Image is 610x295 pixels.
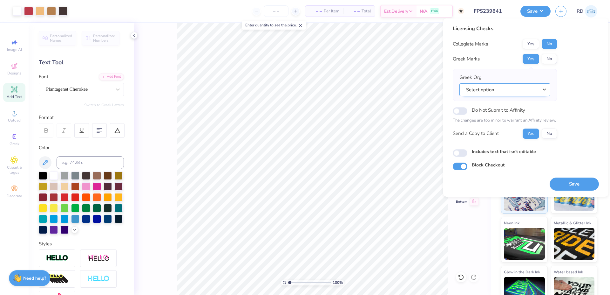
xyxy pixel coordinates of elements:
span: Designs [7,71,21,76]
div: Color [39,144,124,151]
button: No [542,54,557,64]
span: 100 % [333,280,343,285]
input: e.g. 7428 c [57,156,124,169]
div: Greek Marks [453,55,480,63]
div: Send a Copy to Client [453,130,499,137]
span: Greek [10,141,19,146]
label: Do Not Submit to Affinity [472,106,525,114]
img: Rommel Del Rosario [585,5,597,18]
button: Yes [523,54,539,64]
span: Metallic & Glitter Ink [554,220,591,226]
input: – – [264,5,288,17]
span: Upload [8,118,21,123]
span: Total [362,8,371,15]
span: Decorate [7,193,22,199]
img: Neon Ink [504,228,545,260]
span: Water based Ink [554,269,583,275]
span: – – [309,8,322,15]
div: Add Font [99,73,124,81]
span: Personalized Numbers [93,34,116,43]
span: – – [347,8,360,15]
div: Collegiate Marks [453,40,488,48]
span: Bottom [456,200,467,204]
button: Save [520,6,551,17]
button: Yes [523,39,539,49]
label: Includes text that isn't editable [472,148,536,155]
input: Untitled Design [469,5,516,18]
button: Yes [523,129,539,139]
div: Styles [39,240,124,248]
div: Licensing Checks [453,25,557,32]
button: No [542,39,557,49]
span: N/A [420,8,427,15]
label: Font [39,73,48,81]
img: Metallic & Glitter Ink [554,228,595,260]
span: Image AI [7,47,22,52]
p: The changes are too minor to warrant an Affinity review. [453,117,557,124]
div: Text Tool [39,58,124,67]
div: Enter quantity to see the price. [242,21,306,30]
div: Format [39,114,125,121]
button: No [542,129,557,139]
span: Glow in the Dark Ink [504,269,540,275]
strong: Need help? [23,275,46,281]
img: Stroke [46,255,68,262]
span: FREE [431,9,438,13]
label: Block Checkout [472,162,505,168]
span: Est. Delivery [384,8,408,15]
button: Select option [459,83,550,96]
button: Switch to Greek Letters [84,102,124,108]
img: 3d Illusion [46,274,68,284]
span: Per Item [324,8,339,15]
span: Personalized Names [50,34,72,43]
a: RD [577,5,597,18]
span: Add Text [7,94,22,99]
img: Negative Space [87,275,110,283]
span: RD [577,8,583,15]
span: Clipart & logos [3,165,25,175]
button: Save [550,178,599,191]
span: Neon Ink [504,220,519,226]
img: Shadow [87,254,110,262]
label: Greek Org [459,74,482,81]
